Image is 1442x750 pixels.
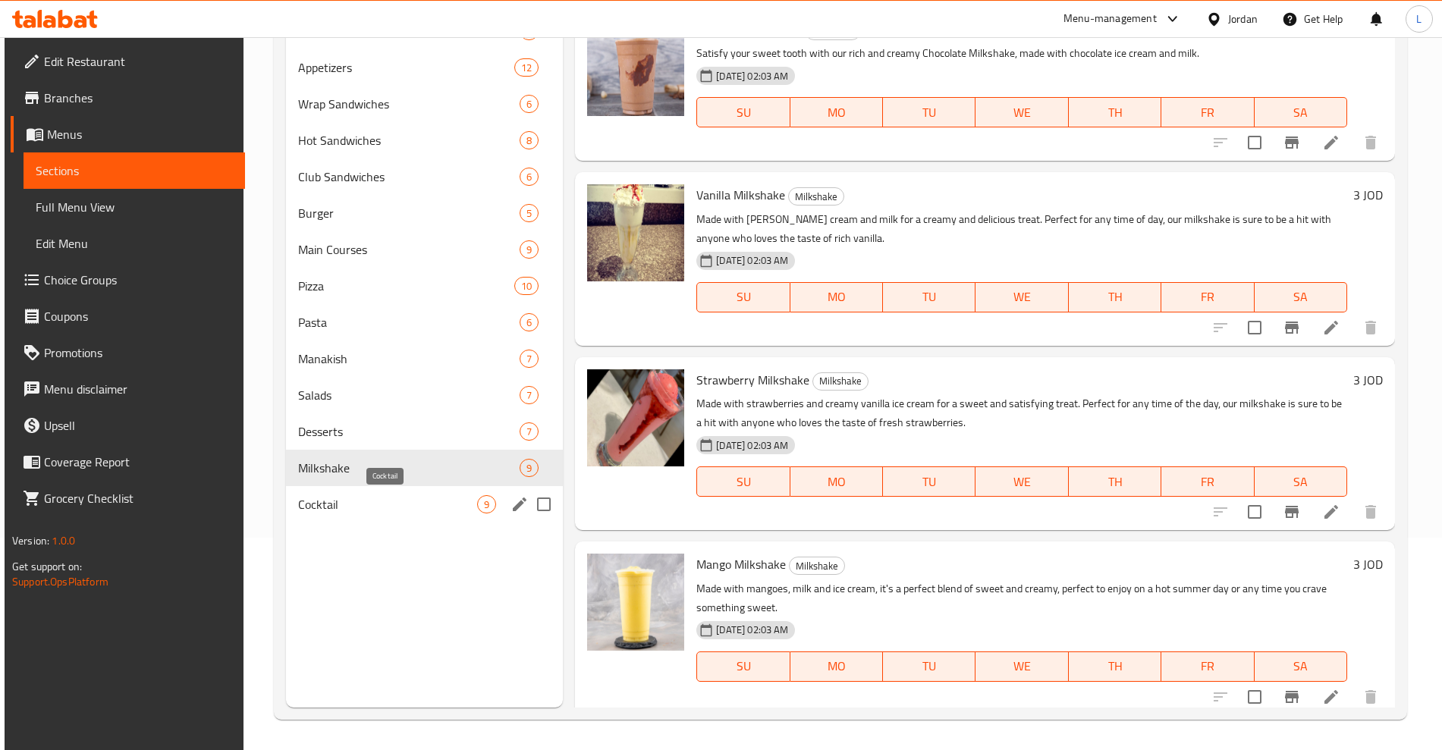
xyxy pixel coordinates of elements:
span: WE [982,471,1062,493]
span: 6 [520,315,538,330]
span: MO [796,102,877,124]
div: Wrap Sandwiches [298,95,520,113]
span: SA [1261,655,1341,677]
span: 1.0.0 [52,531,75,551]
button: SA [1255,97,1347,127]
div: Burger [298,204,520,222]
span: SA [1261,471,1341,493]
span: WE [982,655,1062,677]
button: SA [1255,651,1347,682]
button: MO [790,651,883,682]
span: Pizza [298,277,514,295]
span: Milkshake [790,557,844,575]
span: Milkshake [789,188,844,206]
span: 12 [515,61,538,75]
button: SU [696,466,790,497]
img: Vanilla Milkshake [587,184,684,281]
div: items [477,495,496,513]
a: Edit menu item [1322,133,1340,152]
div: items [520,131,539,149]
button: FR [1161,466,1254,497]
span: Salads [298,386,520,404]
span: 5 [520,206,538,221]
a: Support.OpsPlatform [12,572,108,592]
button: WE [975,651,1068,682]
div: Main Courses9 [286,231,564,268]
button: MO [790,282,883,312]
div: Pasta [298,313,520,331]
span: [DATE] 02:03 AM [710,253,794,268]
span: Milkshake [813,372,868,390]
span: TH [1075,102,1155,124]
div: Milkshake9 [286,450,564,486]
span: TU [889,286,969,308]
span: Select to update [1239,127,1271,158]
span: Mango Milkshake [696,553,786,576]
button: TU [883,282,975,312]
span: Coverage Report [44,453,233,471]
div: items [520,422,539,441]
p: Made with strawberries and creamy vanilla ice cream for a sweet and satisfying treat. Perfect for... [696,394,1347,432]
div: Desserts [298,422,520,441]
span: 9 [478,497,495,512]
span: Appetizers [298,58,514,77]
a: Promotions [11,334,245,371]
img: Strawberry Milkshake [587,369,684,466]
span: Manakish [298,350,520,368]
span: Main Courses [298,240,520,259]
span: FR [1167,286,1248,308]
a: Menus [11,116,245,152]
span: FR [1167,655,1248,677]
span: [DATE] 02:03 AM [710,69,794,83]
div: items [514,58,539,77]
span: Promotions [44,344,233,362]
button: TH [1069,466,1161,497]
span: Edit Restaurant [44,52,233,71]
span: SU [703,286,784,308]
nav: Menu sections [286,7,564,529]
a: Edit Restaurant [11,43,245,80]
div: items [520,95,539,113]
span: FR [1167,471,1248,493]
button: edit [508,493,531,516]
span: MO [796,286,877,308]
div: Manakish7 [286,340,564,377]
button: delete [1352,494,1389,530]
button: TU [883,466,975,497]
button: delete [1352,124,1389,161]
div: Cocktail9edit [286,486,564,522]
span: 7 [520,352,538,366]
span: 10 [515,279,538,293]
a: Edit menu item [1322,319,1340,337]
button: TH [1069,97,1161,127]
a: Edit menu item [1322,688,1340,706]
h6: 3 JOD [1353,369,1383,391]
button: Branch-specific-item [1274,309,1310,346]
a: Branches [11,80,245,116]
a: Upsell [11,407,245,444]
div: Milkshake [788,187,844,206]
div: Salads7 [286,377,564,413]
span: TH [1075,471,1155,493]
span: Milkshake [298,459,520,477]
div: items [520,204,539,222]
span: Hot Sandwiches [298,131,520,149]
span: WE [982,102,1062,124]
span: FR [1167,102,1248,124]
button: MO [790,466,883,497]
span: Strawberry Milkshake [696,369,809,391]
div: Burger5 [286,195,564,231]
div: items [520,168,539,186]
div: Club Sandwiches6 [286,158,564,195]
span: Select to update [1239,496,1271,528]
span: Cocktail [298,495,477,513]
button: SA [1255,466,1347,497]
button: MO [790,97,883,127]
img: Mango Milkshake [587,554,684,651]
a: Edit menu item [1322,503,1340,521]
span: TU [889,471,969,493]
div: Menu-management [1063,10,1157,28]
span: WE [982,286,1062,308]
